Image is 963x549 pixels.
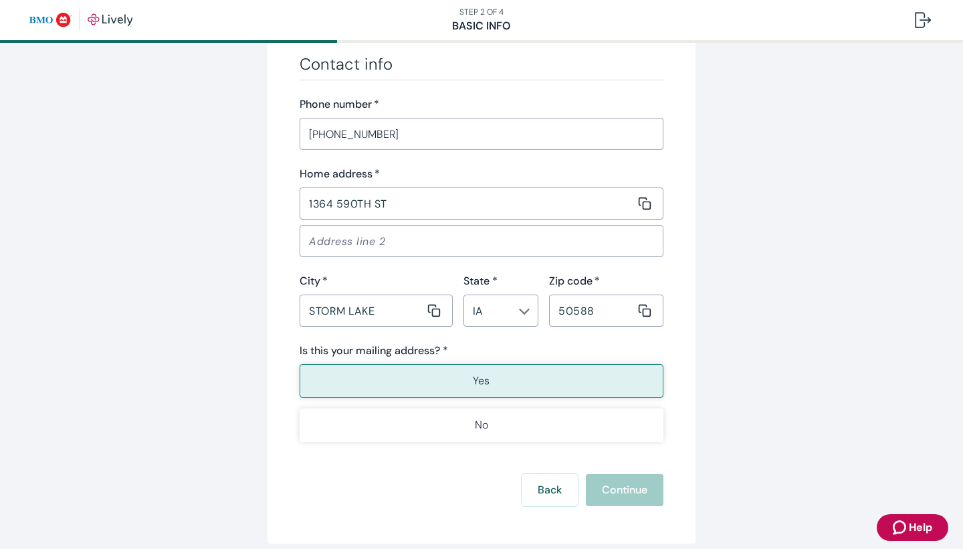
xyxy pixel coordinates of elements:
[635,194,654,213] button: Copy message content to clipboard
[300,364,663,398] button: Yes
[904,4,942,36] button: Log out
[300,343,448,359] label: Is this your mailing address? *
[518,305,531,318] button: Open
[893,520,909,536] svg: Zendesk support icon
[473,373,490,389] p: Yes
[549,297,635,324] input: Zip code
[29,9,133,31] img: Lively
[300,96,379,112] label: Phone number
[300,297,425,324] input: City
[427,304,441,317] svg: Copy to clipboard
[300,121,663,147] input: (555) 555-5555
[638,304,651,317] svg: Copy to clipboard
[635,301,654,320] button: Copy message content to clipboard
[300,166,380,182] label: Home address
[638,197,651,210] svg: Copy to clipboard
[300,54,663,74] h3: Contact info
[425,301,443,320] button: Copy message content to clipboard
[519,306,530,317] svg: Chevron icon
[463,273,498,289] label: State *
[522,474,578,506] button: Back
[300,408,663,442] button: No
[300,228,663,254] input: Address line 2
[300,190,635,217] input: Address line 1
[909,520,932,536] span: Help
[877,514,948,541] button: Zendesk support iconHelp
[300,273,328,289] label: City
[475,417,488,433] p: No
[467,301,512,320] input: --
[549,273,600,289] label: Zip code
